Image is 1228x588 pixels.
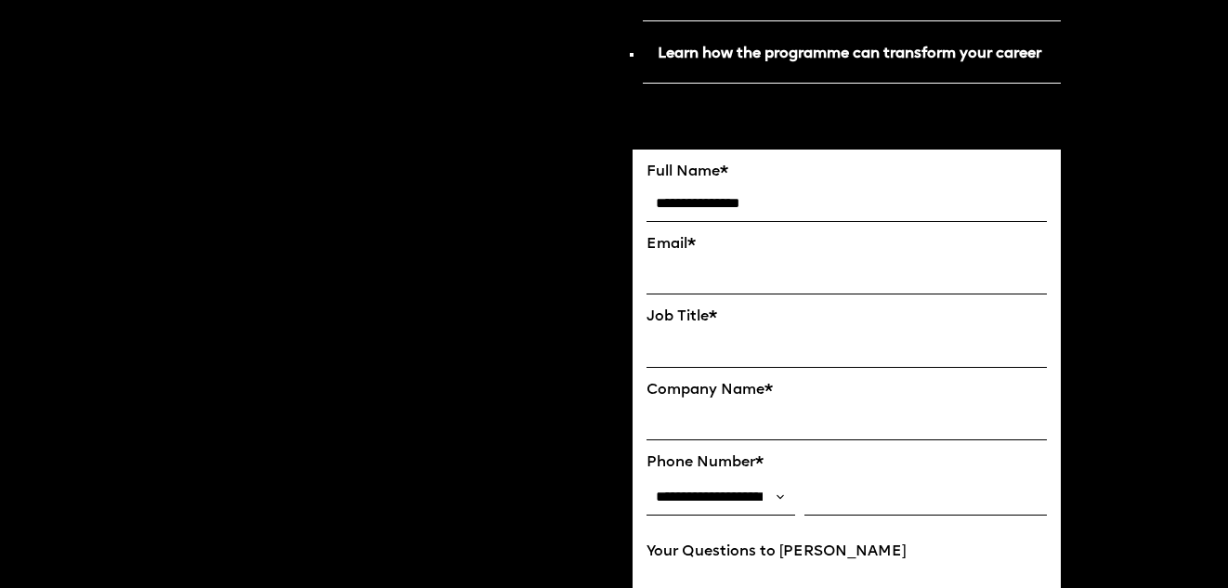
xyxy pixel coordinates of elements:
[658,46,1041,61] strong: Learn how the programme can transform your career
[647,382,1047,399] label: Company Name
[647,543,1047,561] label: Your Questions to [PERSON_NAME]
[647,308,1047,326] label: Job Title
[647,454,1047,472] label: Phone Number
[647,236,1047,254] label: Email
[647,163,1047,181] label: Full Name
